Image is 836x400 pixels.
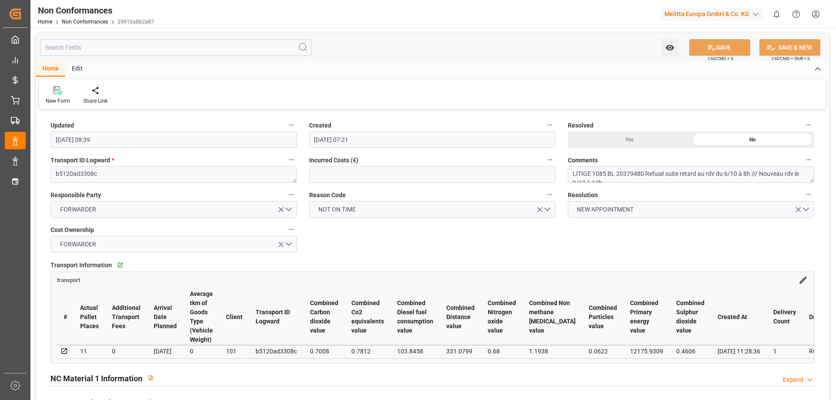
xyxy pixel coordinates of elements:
button: Responsible Party [286,189,297,200]
button: open menu [309,201,556,218]
th: Arrival Date Planned [147,289,183,345]
th: Created At [711,289,767,345]
textarea: LITIGE 1085 BL 20379480 Refusé suite retard au rdv du 6/10 à 8h /// Nouveau rdv le 9/10 à 10h [568,166,814,183]
div: No [691,131,814,148]
span: FORWARDER [56,240,101,249]
div: 1 [773,346,796,356]
div: 0.0622 [589,346,617,356]
input: DD-MM-YYYY HH:MM [309,131,556,148]
button: Updated [286,119,297,131]
button: Melitta Europa GmbH & Co. KG [661,6,767,22]
button: Help Center [786,4,806,24]
th: Combined Diesel fuel consumption value [391,289,440,345]
span: Updated [51,121,74,130]
th: Combined Distance value [440,289,481,345]
button: Reason Code [544,189,556,200]
span: Responsible Party [51,191,101,200]
span: Transport ID Logward [51,156,114,165]
span: FORWARDER [56,205,101,214]
button: Resolution [803,189,814,200]
div: Melitta Europa GmbH & Co. KG [661,8,763,20]
div: 101 [226,346,243,356]
div: 0.7008 [310,346,338,356]
span: Cost Ownership [51,225,94,235]
th: Combined Carbon dioxide value [303,289,345,345]
span: Ctrl/CMD + Shift + S [772,55,810,62]
button: Incurred Costs (€) [544,154,556,165]
span: Created [309,121,331,130]
span: Incurred Costs (€) [309,156,358,165]
a: Home [38,19,52,25]
span: NEW APPOINTMENT [573,205,638,214]
button: SAVE [689,39,750,56]
div: 331.0799 [446,346,475,356]
div: 0.4606 [676,346,705,356]
input: Search Fields [40,39,311,56]
button: open menu [51,236,297,252]
div: 1.1938 [529,346,576,356]
th: Combined Non methane [MEDICAL_DATA] value [522,289,582,345]
a: Non Conformances [62,19,108,25]
button: Comments [803,154,814,165]
button: open menu [51,201,297,218]
div: 0.68 [488,346,516,356]
button: Transport ID Logward * [286,154,297,165]
th: Actual Pallet Places [74,289,105,345]
div: Home [36,62,65,77]
span: Comments [568,156,598,165]
button: show 0 new notifications [767,4,786,24]
th: # [57,289,74,345]
th: Combined Nitrogen oxide value [481,289,522,345]
div: Non Conformances [38,4,154,17]
div: Share Link [83,97,108,105]
th: Combined Particles value [582,289,624,345]
th: Client [219,289,249,345]
th: Average tkm of Goods Type (Vehicle Weight) [183,289,219,345]
h2: NC Material 1 Information [51,373,142,384]
textarea: b5120ad3308c [51,166,297,183]
button: SAVE & NEW [759,39,820,56]
span: Reason Code [309,191,346,200]
div: Yes [568,131,691,148]
div: Edit [65,62,89,77]
span: transport [57,277,80,283]
div: New Form [46,97,70,105]
div: 12175.9309 [630,346,663,356]
button: Resolved [803,119,814,131]
span: Transport Information [51,261,112,270]
button: Created [544,119,556,131]
th: Combined Primary energy value [624,289,670,345]
th: Combined Sulphur dioxide value [670,289,711,345]
div: 0.7812 [351,346,384,356]
button: open menu [661,39,679,56]
span: NOT ON TIME [314,205,360,214]
span: Resolved [568,121,593,130]
span: Ctrl/CMD + S [708,55,733,62]
a: transport [57,276,80,283]
button: open menu [568,201,814,218]
th: Additional Transport Fees [105,289,147,345]
div: 0 [190,346,213,356]
th: Transport ID Logward [249,289,303,345]
div: b5120ad3308c [256,346,297,356]
th: Combined Co2 equivalents value [345,289,391,345]
div: [DATE] 11:28:36 [718,346,760,356]
input: DD-MM-YYYY HH:MM [51,131,297,148]
span: Resolution [568,191,598,200]
button: View description [142,370,159,386]
div: 103.8458 [397,346,433,356]
div: 11 [80,346,99,356]
div: Expand [783,375,803,384]
button: Cost Ownership [286,224,297,235]
th: Delivery Count [767,289,802,345]
div: 0 [112,346,141,356]
div: [DATE] [154,346,177,356]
